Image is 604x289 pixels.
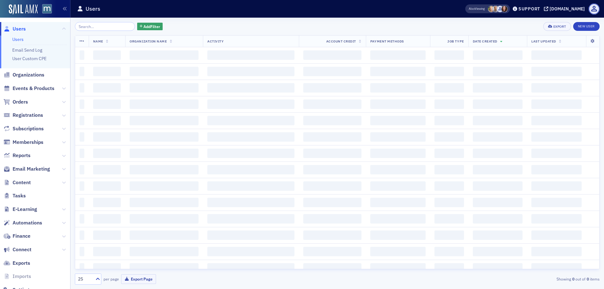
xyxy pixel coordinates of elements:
span: ‌ [370,181,426,191]
span: ‌ [473,149,523,158]
span: E-Learning [13,206,37,213]
a: Exports [3,260,30,267]
span: ‌ [93,230,121,240]
span: ‌ [93,83,121,93]
span: Orders [13,99,28,105]
span: ‌ [207,263,294,273]
a: Organizations [3,71,44,78]
span: ‌ [93,214,121,224]
span: ‌ [434,67,464,76]
span: ‌ [207,116,294,125]
span: ‌ [531,50,582,60]
span: ‌ [473,132,523,142]
span: ‌ [207,230,294,240]
a: Tasks [3,192,26,199]
span: ‌ [370,230,426,240]
span: ‌ [80,83,84,93]
a: E-Learning [3,206,37,213]
span: ‌ [303,83,361,93]
span: ‌ [80,181,84,191]
span: Natalie Antonakas [501,6,508,12]
span: ‌ [370,149,426,158]
span: Registrations [13,112,43,119]
span: ‌ [434,165,464,174]
span: ‌ [207,50,294,60]
div: 25 [78,276,92,282]
span: ‌ [370,214,426,224]
span: Profile [589,3,600,14]
a: Reports [3,152,31,159]
a: Connect [3,246,31,253]
span: ‌ [130,165,199,174]
span: ‌ [303,198,361,207]
span: Name [93,39,103,43]
span: ‌ [370,116,426,125]
span: ‌ [93,247,121,256]
span: ‌ [531,67,582,76]
span: ‌ [473,230,523,240]
span: ‌ [130,263,199,273]
label: per page [103,276,119,282]
span: ‌ [130,149,199,158]
span: Payment Methods [370,39,404,43]
a: Registrations [3,112,43,119]
span: ‌ [303,214,361,224]
span: Organizations [13,71,44,78]
span: ‌ [434,99,464,109]
span: ‌ [130,181,199,191]
span: ‌ [80,99,84,109]
span: ‌ [370,247,426,256]
span: ‌ [207,99,294,109]
span: ‌ [93,67,121,76]
span: ‌ [93,99,121,109]
span: ‌ [130,50,199,60]
span: ‌ [303,149,361,158]
span: ‌ [80,132,84,142]
h1: Users [86,5,100,13]
span: Memberships [13,139,43,146]
span: ‌ [130,198,199,207]
span: ‌ [473,181,523,191]
span: Viewing [469,7,485,11]
strong: 0 [585,276,590,282]
span: ‌ [130,99,199,109]
span: ‌ [434,116,464,125]
span: ‌ [531,247,582,256]
span: ‌ [370,132,426,142]
button: Export [543,22,571,31]
span: ‌ [434,230,464,240]
span: ‌ [531,214,582,224]
span: Activity [207,39,224,43]
a: Imports [3,273,31,280]
span: ‌ [370,83,426,93]
span: ‌ [303,165,361,174]
span: ‌ [370,67,426,76]
span: ‌ [473,67,523,76]
a: SailAMX [9,4,38,14]
span: ‌ [207,214,294,224]
span: ‌ [80,263,84,273]
span: ‌ [303,50,361,60]
span: ‌ [207,165,294,174]
button: AddFilter [137,23,163,31]
div: Export [553,25,566,28]
a: Orders [3,99,28,105]
span: Connect [13,246,31,253]
span: ‌ [303,99,361,109]
span: ‌ [473,247,523,256]
strong: 0 [571,276,575,282]
span: ‌ [531,99,582,109]
span: Last Updated [531,39,556,43]
span: ‌ [303,230,361,240]
span: ‌ [93,181,121,191]
span: ‌ [434,132,464,142]
span: ‌ [473,116,523,125]
span: ‌ [93,116,121,125]
span: ‌ [207,247,294,256]
span: ‌ [80,116,84,125]
span: ‌ [473,165,523,174]
span: Date Created [473,39,497,43]
span: Automations [13,219,42,226]
span: Exports [13,260,30,267]
span: ‌ [531,263,582,273]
